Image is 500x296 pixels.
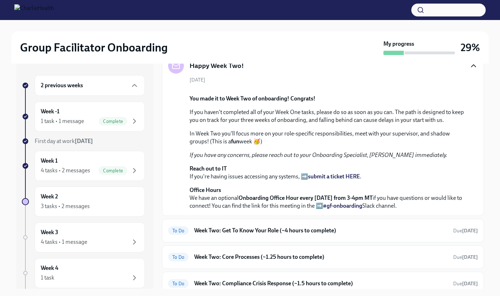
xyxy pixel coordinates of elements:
h2: Group Facilitator Onboarding [20,40,168,55]
span: Due [453,254,478,260]
strong: [DATE] [462,254,478,260]
a: To DoWeek Two: Get To Know Your Role (~4 hours to complete)Due[DATE] [168,225,478,236]
p: If you're having issues accessing any systems, ➡️ . [190,165,466,181]
span: Complete [99,119,127,124]
strong: My progress [383,40,414,48]
strong: Onboarding Office Hour every [DATE] from 3-4pm MT [239,194,373,201]
h6: 2 previous weeks [41,82,83,89]
h6: Week -1 [41,108,59,115]
div: 3 tasks • 2 messages [41,202,90,210]
h5: Happy Week Two! [190,61,244,70]
strong: Reach out to IT [190,165,227,172]
span: To Do [168,255,188,260]
h6: Week Two: Core Processes (~1.25 hours to complete) [194,253,447,261]
div: 4 tasks • 1 message [41,238,87,246]
strong: Office Hours [190,187,221,193]
a: #gf-onboarding [323,202,362,209]
a: To DoWeek Two: Core Processes (~1.25 hours to complete)Due[DATE] [168,251,478,263]
span: To Do [168,281,188,286]
h3: 29% [461,41,480,54]
strong: You made it to Week Two of onboarding! Congrats! [190,95,315,102]
strong: [DATE] [462,281,478,287]
span: August 25th, 2025 10:00 [453,280,478,287]
em: If you have any concerns, please reach out to your Onboarding Specialist, [PERSON_NAME] immediately. [190,152,447,158]
strong: [DATE] [75,138,93,144]
a: Week 34 tasks • 1 message [22,222,145,252]
span: Complete [99,168,127,173]
div: 1 task • 1 message [41,117,84,125]
h6: Week 4 [41,264,58,272]
p: If you haven't completed all of your Week One tasks, please do so as soon as you can. The path is... [190,108,466,124]
strong: [DATE] [462,228,478,234]
a: First day at work[DATE] [22,137,145,145]
div: 1 task [41,274,54,282]
a: To DoWeek Two: Compliance Crisis Response (~1.5 hours to complete)Due[DATE] [168,278,478,289]
span: First day at work [35,138,93,144]
span: Due [453,281,478,287]
a: Week -11 task • 1 messageComplete [22,102,145,132]
a: Week 41 task [22,258,145,288]
a: submit a ticket HERE [308,173,360,180]
h6: Week 3 [41,228,58,236]
span: [DATE] [190,77,205,83]
h6: Week 2 [41,193,58,201]
p: In Week Two you'll focus more on your role-specific responsibilities, meet with your supervisor, ... [190,130,466,145]
span: August 25th, 2025 10:00 [453,254,478,261]
div: 2 previous weeks [35,75,145,96]
a: Week 23 tasks • 2 messages [22,187,145,217]
span: Due [453,228,478,234]
strong: fun [231,138,239,145]
h6: Week 1 [41,157,58,165]
a: Week 14 tasks • 2 messagesComplete [22,151,145,181]
p: We have an optional if you have questions or would like to connect! You can find the link for thi... [190,186,466,210]
div: 4 tasks • 2 messages [41,167,90,174]
h6: Week Two: Compliance Crisis Response (~1.5 hours to complete) [194,280,447,287]
span: To Do [168,228,188,233]
span: August 25th, 2025 10:00 [453,227,478,234]
img: CharlieHealth [14,4,54,16]
h6: Week Two: Get To Know Your Role (~4 hours to complete) [194,227,447,235]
